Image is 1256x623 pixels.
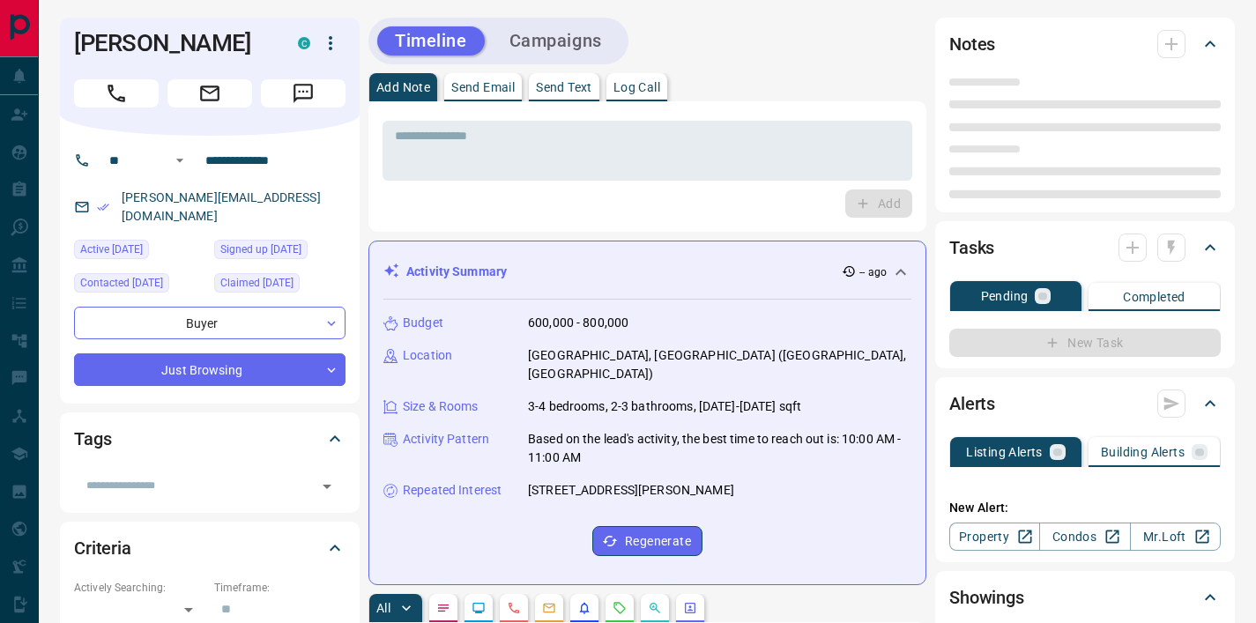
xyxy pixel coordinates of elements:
svg: Notes [436,601,450,615]
p: Building Alerts [1101,446,1185,458]
h2: Alerts [949,389,995,418]
p: New Alert: [949,499,1221,517]
svg: Email Verified [97,201,109,213]
h2: Showings [949,583,1024,612]
div: Notes [949,23,1221,65]
h2: Tags [74,425,111,453]
svg: Opportunities [648,601,662,615]
button: Open [169,150,190,171]
p: Based on the lead's activity, the best time to reach out is: 10:00 AM - 11:00 AM [528,430,911,467]
h2: Tasks [949,234,994,262]
div: Tasks [949,226,1221,269]
div: Activity Summary-- ago [383,256,911,288]
button: Regenerate [592,526,702,556]
p: 600,000 - 800,000 [528,314,628,332]
p: Activity Summary [406,263,507,281]
p: 3-4 bedrooms, 2-3 bathrooms, [DATE]-[DATE] sqft [528,397,801,416]
svg: Lead Browsing Activity [472,601,486,615]
span: Active [DATE] [80,241,143,258]
h2: Notes [949,30,995,58]
div: Buyer [74,307,346,339]
p: Listing Alerts [966,446,1043,458]
h2: Criteria [74,534,131,562]
p: [GEOGRAPHIC_DATA], [GEOGRAPHIC_DATA] ([GEOGRAPHIC_DATA], [GEOGRAPHIC_DATA]) [528,346,911,383]
p: Location [403,346,452,365]
div: Tags [74,418,346,460]
span: Claimed [DATE] [220,274,294,292]
div: Just Browsing [74,353,346,386]
p: Pending [981,290,1029,302]
p: All [376,602,390,614]
p: Add Note [376,81,430,93]
p: [STREET_ADDRESS][PERSON_NAME] [528,481,734,500]
p: Activity Pattern [403,430,489,449]
div: Alerts [949,382,1221,425]
p: Timeframe: [214,580,346,596]
a: Property [949,523,1040,551]
span: Email [167,79,252,108]
a: [PERSON_NAME][EMAIL_ADDRESS][DOMAIN_NAME] [122,190,321,223]
p: Completed [1123,291,1185,303]
button: Open [315,474,339,499]
span: Call [74,79,159,108]
div: Thu May 22 2025 [74,240,205,264]
p: Repeated Interest [403,481,502,500]
h1: [PERSON_NAME] [74,29,271,57]
p: Log Call [613,81,660,93]
p: -- ago [859,264,887,280]
p: Send Email [451,81,515,93]
p: Actively Searching: [74,580,205,596]
button: Campaigns [492,26,620,56]
button: Timeline [377,26,485,56]
p: Send Text [536,81,592,93]
span: Contacted [DATE] [80,274,163,292]
div: Criteria [74,527,346,569]
div: condos.ca [298,37,310,49]
a: Condos [1039,523,1130,551]
svg: Requests [613,601,627,615]
svg: Calls [507,601,521,615]
span: Signed up [DATE] [220,241,301,258]
svg: Emails [542,601,556,615]
p: Size & Rooms [403,397,479,416]
svg: Agent Actions [683,601,697,615]
p: Budget [403,314,443,332]
div: Showings [949,576,1221,619]
div: Thu May 22 2025 [214,273,346,298]
div: Tue May 20 2025 [214,240,346,264]
a: Mr.Loft [1130,523,1221,551]
span: Message [261,79,346,108]
svg: Listing Alerts [577,601,591,615]
div: Thu May 22 2025 [74,273,205,298]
